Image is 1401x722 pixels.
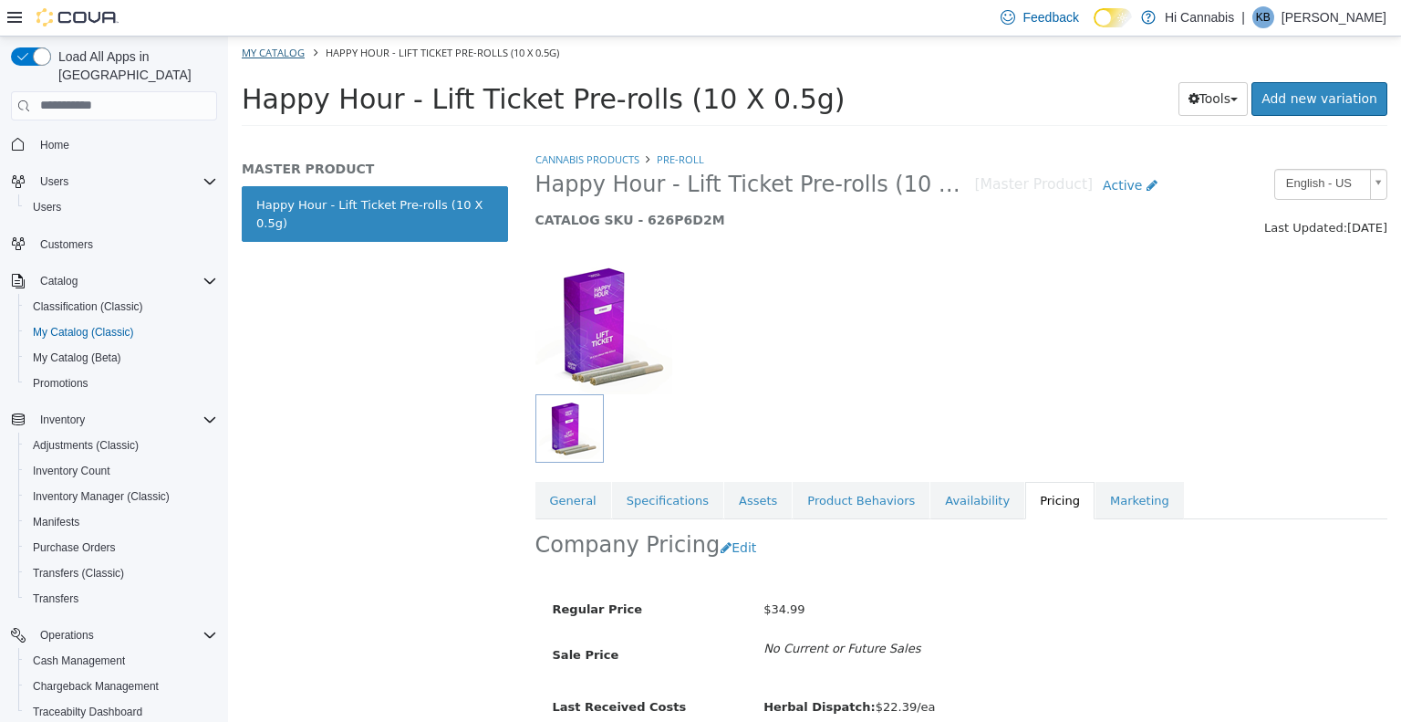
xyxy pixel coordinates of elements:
button: Adjustments (Classic) [18,433,224,458]
span: Cash Management [33,654,125,668]
span: Users [33,200,61,215]
span: Load All Apps in [GEOGRAPHIC_DATA] [51,47,217,84]
span: Catalog [40,274,78,288]
span: English - US [1047,133,1135,162]
span: Purchase Orders [26,537,217,559]
h5: MASTER PRODUCT [14,124,280,141]
span: Inventory Manager (Classic) [33,489,170,504]
a: Happy Hour - Lift Ticket Pre-rolls (10 X 0.5g) [14,150,280,205]
span: My Catalog (Classic) [26,321,217,343]
button: Chargeback Management [18,674,224,699]
span: Transfers [26,588,217,610]
a: Availability [702,445,796,484]
a: Promotions [26,372,96,394]
span: Promotions [26,372,217,394]
a: Pre-Roll [429,116,476,130]
span: Regular Price [325,566,414,580]
a: General [307,445,383,484]
span: $22.39/ea [535,664,707,677]
img: 150 [307,221,444,358]
button: Purchase Orders [18,535,224,560]
span: Home [33,133,217,156]
span: Classification (Classic) [33,299,143,314]
a: Users [26,196,68,218]
span: Dark Mode [1094,27,1095,28]
a: Marketing [867,445,956,484]
button: Home [4,131,224,158]
span: Users [40,174,68,189]
p: | [1241,6,1245,28]
small: [Master Product] [747,141,866,156]
button: Catalog [4,268,224,294]
span: Last Received Costs [325,664,459,677]
span: Inventory Manager (Classic) [26,486,217,507]
span: Users [26,196,217,218]
a: Customers [33,234,100,256]
button: Manifests [18,509,224,535]
a: Classification (Classic) [26,296,150,318]
span: Manifests [33,515,79,529]
a: Home [33,134,77,156]
a: Cannabis Products [307,116,411,130]
span: Active [875,141,914,156]
div: Kevin Brown [1252,6,1274,28]
a: My Catalog (Beta) [26,347,129,369]
button: Edit [492,495,538,528]
a: My Catalog (Classic) [26,321,141,343]
button: Inventory [4,407,224,433]
span: Home [40,138,69,152]
span: Happy Hour - Lift Ticket Pre-rolls (10 X 0.5g) [14,47,617,78]
p: Hi Cannabis [1165,6,1234,28]
a: Assets [496,445,564,484]
span: My Catalog (Beta) [26,347,217,369]
b: Herbal Dispatch: [535,664,648,677]
span: Catalog [33,270,217,292]
span: Inventory Count [33,464,110,478]
span: Purchase Orders [33,540,116,555]
span: Cash Management [26,650,217,672]
span: Chargeback Management [33,679,159,694]
span: Sale Price [325,612,391,625]
button: Customers [4,231,224,257]
button: Inventory Count [18,458,224,484]
button: Users [18,194,224,220]
button: Users [4,169,224,194]
span: Adjustments (Classic) [26,434,217,456]
a: Purchase Orders [26,537,123,559]
a: Add new variation [1023,46,1159,79]
span: Transfers (Classic) [26,562,217,584]
a: My Catalog [14,9,77,23]
button: Transfers [18,586,224,612]
button: Classification (Classic) [18,294,224,319]
a: Transfers (Classic) [26,562,131,584]
span: Transfers [33,591,78,606]
a: Pricing [797,445,867,484]
input: Dark Mode [1094,8,1132,27]
button: Tools [950,46,1021,79]
a: Adjustments (Classic) [26,434,146,456]
button: Catalog [33,270,85,292]
span: KB [1256,6,1271,28]
span: Users [33,171,217,193]
span: Manifests [26,511,217,533]
span: Feedback [1022,8,1078,26]
h2: Company Pricing [307,495,493,523]
span: Inventory [33,409,217,431]
span: Operations [40,628,94,643]
h5: CATALOG SKU - 626P6D2M [307,175,939,192]
span: Chargeback Management [26,675,217,697]
a: Transfers [26,588,86,610]
button: Operations [4,623,224,648]
button: Inventory [33,409,92,431]
img: Cova [36,8,119,26]
button: Promotions [18,371,224,396]
button: Cash Management [18,648,224,674]
button: My Catalog (Beta) [18,345,224,371]
span: Happy Hour - Lift Ticket Pre-rolls (10 X 0.5g) [307,134,747,162]
span: Inventory [40,413,85,427]
a: Inventory Manager (Classic) [26,486,177,507]
span: Customers [40,237,93,252]
span: Transfers (Classic) [33,566,124,581]
span: Classification (Classic) [26,296,217,318]
button: Inventory Manager (Classic) [18,484,224,509]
